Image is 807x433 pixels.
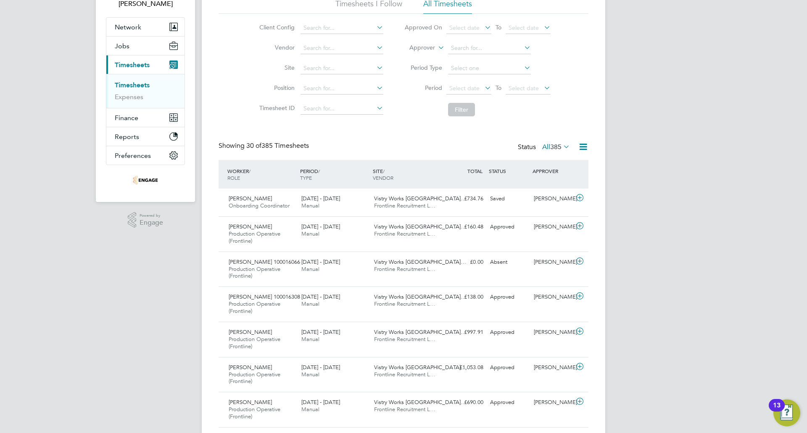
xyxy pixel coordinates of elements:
[229,399,272,406] span: [PERSON_NAME]
[301,22,383,34] input: Search for...
[301,230,319,237] span: Manual
[301,195,340,202] span: [DATE] - [DATE]
[404,64,442,71] label: Period Type
[257,24,295,31] label: Client Config
[106,108,185,127] button: Finance
[115,42,129,50] span: Jobs
[487,290,530,304] div: Approved
[301,103,383,115] input: Search for...
[518,142,572,153] div: Status
[374,202,435,209] span: Frontline Recruitment L…
[301,399,340,406] span: [DATE] - [DATE]
[301,265,319,273] span: Manual
[530,361,574,375] div: [PERSON_NAME]
[106,37,185,55] button: Jobs
[115,152,151,160] span: Preferences
[493,82,504,93] span: To
[773,399,800,426] button: Open Resource Center, 13 new notifications
[371,163,443,185] div: SITE
[229,230,280,244] span: Production Operative (Frontline)
[530,163,574,178] div: APPROVER
[257,84,295,92] label: Position
[140,212,163,219] span: Powered by
[301,63,383,74] input: Search for...
[374,406,435,413] span: Frontline Recruitment L…
[106,127,185,146] button: Reports
[443,192,487,206] div: £734.76
[301,223,340,230] span: [DATE] - [DATE]
[397,44,435,52] label: Approver
[229,265,280,280] span: Production Operative (Frontline)
[115,81,150,89] a: Timesheets
[219,142,311,150] div: Showing
[487,192,530,206] div: Saved
[374,300,435,307] span: Frontline Recruitment L…
[225,163,298,185] div: WORKER
[443,361,487,375] div: £1,053.08
[301,42,383,54] input: Search for...
[301,300,319,307] span: Manual
[449,24,480,31] span: Select date
[550,143,562,151] span: 385
[229,195,272,202] span: [PERSON_NAME]
[229,293,300,300] span: [PERSON_NAME] 100016308
[246,142,309,150] span: 385 Timesheets
[487,396,530,409] div: Approved
[229,223,272,230] span: [PERSON_NAME]
[106,146,185,165] button: Preferences
[301,202,319,209] span: Manual
[773,405,781,416] div: 13
[257,104,295,112] label: Timesheet ID
[443,325,487,339] div: £997.91
[229,300,280,315] span: Production Operative (Frontline)
[301,364,340,371] span: [DATE] - [DATE]
[374,371,435,378] span: Frontline Recruitment L…
[229,328,272,336] span: [PERSON_NAME]
[493,22,504,33] span: To
[301,336,319,343] span: Manual
[404,24,442,31] label: Approved On
[509,24,539,31] span: Select date
[115,23,141,31] span: Network
[374,399,466,406] span: Vistry Works [GEOGRAPHIC_DATA]…
[374,223,466,230] span: Vistry Works [GEOGRAPHIC_DATA]…
[106,18,185,36] button: Network
[227,174,240,181] span: ROLE
[229,364,272,371] span: [PERSON_NAME]
[115,61,150,69] span: Timesheets
[374,293,466,300] span: Vistry Works [GEOGRAPHIC_DATA]…
[374,258,466,265] span: Vistry Works [GEOGRAPHIC_DATA]…
[404,84,442,92] label: Period
[301,371,319,378] span: Manual
[443,220,487,234] div: £160.48
[530,325,574,339] div: [PERSON_NAME]
[383,168,385,174] span: /
[374,336,435,343] span: Frontline Recruitment L…
[448,63,531,74] input: Select one
[487,325,530,339] div: Approved
[106,55,185,74] button: Timesheets
[467,168,483,174] span: TOTAL
[229,258,300,265] span: [PERSON_NAME] 100016066
[106,173,185,187] a: Go to home page
[449,84,480,92] span: Select date
[115,133,139,141] span: Reports
[530,220,574,234] div: [PERSON_NAME]
[443,255,487,269] div: £0.00
[257,44,295,51] label: Vendor
[318,168,320,174] span: /
[443,396,487,409] div: £690.00
[530,396,574,409] div: [PERSON_NAME]
[128,212,164,228] a: Powered byEngage
[301,406,319,413] span: Manual
[298,163,371,185] div: PERIOD
[487,255,530,269] div: Absent
[246,142,261,150] span: 30 of
[133,173,158,187] img: frontlinerecruitment-logo-retina.png
[106,74,185,108] div: Timesheets
[374,328,466,336] span: Vistry Works [GEOGRAPHIC_DATA]…
[257,64,295,71] label: Site
[374,265,435,273] span: Frontline Recruitment L…
[301,293,340,300] span: [DATE] - [DATE]
[448,42,531,54] input: Search for...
